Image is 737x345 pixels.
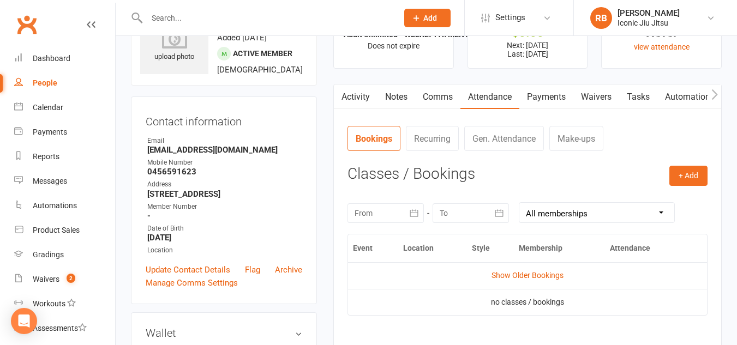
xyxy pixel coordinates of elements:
th: Membership [514,234,605,262]
div: Address [147,179,302,190]
div: Never [612,27,711,38]
strong: 0456591623 [147,167,302,177]
div: People [33,78,57,87]
a: Show Older Bookings [492,271,564,280]
div: upload photo [140,27,208,63]
a: Workouts [14,292,115,316]
input: Search... [143,10,390,26]
a: Archive [275,263,302,276]
span: Does not expire [368,41,420,50]
p: Next: [DATE] Last: [DATE] [478,41,578,58]
th: Style [467,234,514,262]
a: Reports [14,144,115,169]
strong: [DATE] [147,233,302,243]
a: Automations [657,84,722,110]
div: Gradings [33,250,64,259]
a: Assessments [14,316,115,341]
a: Attendance [460,84,519,110]
span: Settings [495,5,525,30]
div: $0.00 [478,27,578,38]
a: Automations [14,193,115,218]
a: Activity [334,84,378,110]
div: Dashboard [33,54,70,63]
div: Reports [33,152,59,161]
td: no classes / bookings [348,289,707,315]
div: Calendar [33,103,63,112]
a: Waivers [573,84,619,110]
span: 2 [67,274,75,283]
a: Update Contact Details [146,263,230,276]
a: Gradings [14,243,115,267]
th: Location [398,234,467,262]
a: Gen. Attendance [464,126,544,151]
a: Make-ups [549,126,603,151]
div: RB [590,7,612,29]
a: Messages [14,169,115,193]
a: Notes [378,84,415,110]
button: + Add [669,166,708,185]
strong: - [147,211,302,221]
a: People [14,71,115,95]
span: Active member [233,49,292,58]
div: Waivers [33,275,59,283]
a: Tasks [619,84,657,110]
span: [DEMOGRAPHIC_DATA] [217,65,303,75]
div: Mobile Number [147,158,302,168]
h3: Contact information [146,111,302,128]
a: Comms [415,84,460,110]
div: Iconic Jiu Jitsu [618,18,680,28]
strong: [STREET_ADDRESS] [147,189,302,199]
a: Payments [14,120,115,144]
time: Added [DATE] [217,33,267,43]
a: Flag [245,263,260,276]
th: Attendance [605,234,690,262]
a: view attendance [634,43,690,51]
a: Recurring [406,126,459,151]
div: Assessments [33,324,87,332]
div: Location [147,245,302,256]
div: Messages [33,177,67,185]
a: Clubworx [13,11,40,38]
a: Product Sales [14,218,115,243]
h3: Wallet [146,327,302,339]
a: Waivers 2 [14,267,115,292]
div: Workouts [33,299,65,308]
th: Event [348,234,398,262]
div: [PERSON_NAME] [618,8,680,18]
div: Member Number [147,202,302,212]
div: Payments [33,128,67,136]
div: Automations [33,201,77,210]
a: Dashboard [14,46,115,71]
a: Bookings [347,126,400,151]
a: Manage Comms Settings [146,276,238,289]
strong: [EMAIL_ADDRESS][DOMAIN_NAME] [147,145,302,155]
div: Date of Birth [147,223,302,234]
div: Open Intercom Messenger [11,308,37,334]
div: Email [147,136,302,146]
span: Add [423,14,437,22]
div: Product Sales [33,226,80,234]
button: Add [404,9,451,27]
h3: Classes / Bookings [347,166,708,183]
a: Calendar [14,95,115,120]
a: Payments [519,84,573,110]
